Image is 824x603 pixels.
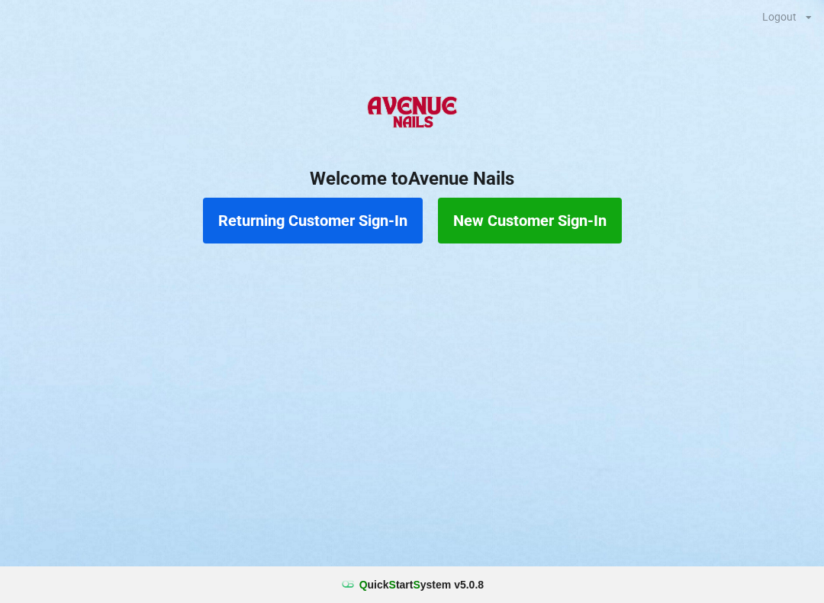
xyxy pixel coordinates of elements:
[359,577,484,592] b: uick tart ystem v 5.0.8
[359,579,368,591] span: Q
[438,198,622,243] button: New Customer Sign-In
[361,83,462,144] img: AvenueNails-Logo.png
[413,579,420,591] span: S
[762,11,797,22] div: Logout
[340,577,356,592] img: favicon.ico
[389,579,396,591] span: S
[203,198,423,243] button: Returning Customer Sign-In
